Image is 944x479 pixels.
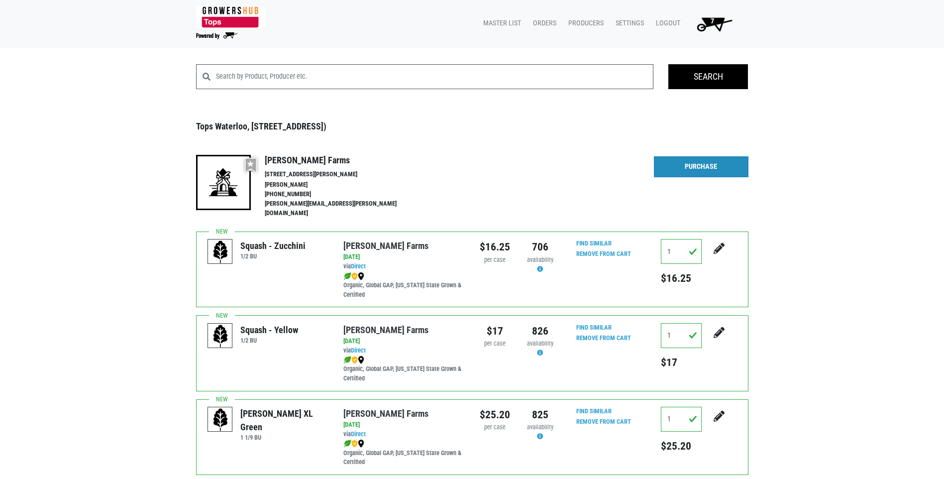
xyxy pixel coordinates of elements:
h6: 1 1/9 BU [240,434,328,441]
input: Remove From Cart [570,416,637,428]
input: Qty [661,239,702,264]
div: 825 [525,407,555,423]
a: [PERSON_NAME] Farms [343,240,428,251]
div: per case [480,339,510,349]
img: safety-e55c860ca8c00a9c171001a62a92dabd.png [351,272,358,280]
a: Direct [351,262,366,270]
img: safety-e55c860ca8c00a9c171001a62a92dabd.png [351,440,358,448]
img: placeholder-variety-43d6402dacf2d531de610a020419775a.svg [208,407,233,432]
h3: Tops Waterloo, [STREET_ADDRESS]) [196,121,748,132]
div: $25.20 [480,407,510,423]
h5: $17 [661,356,702,369]
li: [PERSON_NAME][EMAIL_ADDRESS][PERSON_NAME][DOMAIN_NAME] [265,199,418,218]
a: Logout [648,14,684,33]
h5: $16.25 [661,272,702,285]
img: map_marker-0e94453035b3232a4d21701695807de9.png [358,356,364,364]
a: Purchase [654,156,748,177]
img: map_marker-0e94453035b3232a4d21701695807de9.png [358,272,364,280]
img: Powered by Big Wheelbarrow [196,32,237,39]
a: Direct [351,430,366,438]
a: Producers [560,14,608,33]
div: Organic, Global GAP, [US_STATE] State Grown & Certified [343,355,464,383]
a: Find Similar [576,324,612,331]
div: via [343,262,464,271]
div: Organic, Global GAP, [US_STATE] State Grown & Certified [343,439,464,468]
span: 7 [711,17,714,25]
a: Find Similar [576,239,612,247]
span: availability [527,256,553,263]
div: $17 [480,323,510,339]
div: [DATE] [343,252,464,262]
img: placeholder-variety-43d6402dacf2d531de610a020419775a.svg [208,324,233,349]
img: 279edf242af8f9d49a69d9d2afa010fb.png [196,6,265,28]
a: Find Similar [576,407,612,415]
h6: 1/2 BU [240,252,306,260]
input: Qty [661,323,702,348]
img: safety-e55c860ca8c00a9c171001a62a92dabd.png [351,356,358,364]
img: leaf-e5c59151409436ccce96b2ca1b28e03c.png [343,440,351,448]
span: availability [527,340,553,347]
input: Remove From Cart [570,333,637,344]
span: availability [527,423,553,431]
div: [DATE] [343,337,464,346]
div: Squash - Yellow [240,323,298,337]
img: leaf-e5c59151409436ccce96b2ca1b28e03c.png [343,272,351,280]
div: 706 [525,239,555,255]
div: Organic, Global GAP, [US_STATE] State Grown & Certified [343,271,464,300]
div: via [343,346,464,356]
input: Search [668,64,748,89]
a: Master List [475,14,525,33]
input: Qty [661,407,702,432]
div: Squash - Zucchini [240,239,306,252]
li: [STREET_ADDRESS][PERSON_NAME] [265,170,418,179]
li: [PERSON_NAME] [265,180,418,190]
h5: $25.20 [661,440,702,453]
div: per case [480,255,510,265]
h4: [PERSON_NAME] Farms [265,155,418,166]
div: per case [480,423,510,432]
h6: 1/2 BU [240,337,298,344]
input: Search by Product, Producer etc. [216,64,654,89]
input: Remove From Cart [570,248,637,260]
div: [PERSON_NAME] XL Green [240,407,328,434]
div: via [343,430,464,439]
div: [DATE] [343,420,464,430]
img: map_marker-0e94453035b3232a4d21701695807de9.png [358,440,364,448]
a: Direct [351,347,366,354]
img: Cart [692,14,736,34]
img: leaf-e5c59151409436ccce96b2ca1b28e03c.png [343,356,351,364]
div: 826 [525,323,555,339]
a: Settings [608,14,648,33]
a: 7 [684,14,740,34]
a: [PERSON_NAME] Farms [343,408,428,419]
img: placeholder-variety-43d6402dacf2d531de610a020419775a.svg [208,239,233,264]
img: 19-7441ae2ccb79c876ff41c34f3bd0da69.png [196,155,251,210]
li: [PHONE_NUMBER] [265,190,418,199]
div: $16.25 [480,239,510,255]
a: Orders [525,14,560,33]
a: [PERSON_NAME] Farms [343,325,428,335]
